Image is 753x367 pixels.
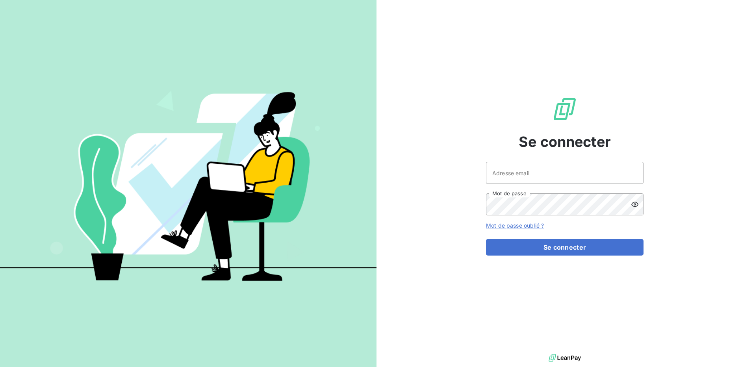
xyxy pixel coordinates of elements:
[549,352,581,364] img: logo
[486,239,644,256] button: Se connecter
[486,162,644,184] input: placeholder
[486,222,544,229] a: Mot de passe oublié ?
[552,96,577,122] img: Logo LeanPay
[519,131,611,152] span: Se connecter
